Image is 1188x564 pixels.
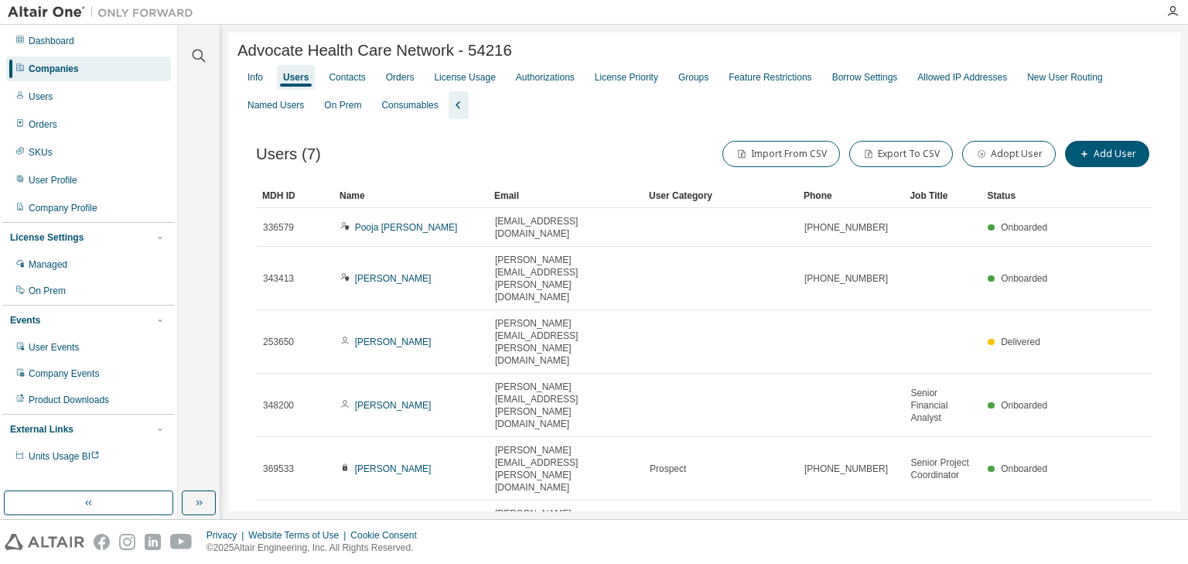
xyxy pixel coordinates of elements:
[94,534,110,550] img: facebook.svg
[355,337,432,347] a: [PERSON_NAME]
[29,118,57,131] div: Orders
[329,71,365,84] div: Contacts
[355,222,458,233] a: Pooja [PERSON_NAME]
[247,71,263,84] div: Info
[29,35,74,47] div: Dashboard
[1001,463,1047,474] span: Onboarded
[1065,141,1149,167] button: Add User
[804,183,897,208] div: Phone
[263,272,294,285] span: 343413
[678,71,708,84] div: Groups
[29,91,53,103] div: Users
[355,463,432,474] a: [PERSON_NAME]
[495,317,636,367] span: [PERSON_NAME][EMAIL_ADDRESS][PERSON_NAME][DOMAIN_NAME]
[849,141,953,167] button: Export To CSV
[247,99,304,111] div: Named Users
[207,529,248,542] div: Privacy
[8,5,201,20] img: Altair One
[804,463,888,475] span: [PHONE_NUMBER]
[832,71,898,84] div: Borrow Settings
[495,254,636,303] span: [PERSON_NAME][EMAIL_ADDRESS][PERSON_NAME][DOMAIN_NAME]
[10,423,73,436] div: External Links
[910,183,975,208] div: Job Title
[650,463,686,475] span: Prospect
[29,174,77,186] div: User Profile
[494,183,637,208] div: Email
[495,508,636,557] span: [PERSON_NAME][EMAIL_ADDRESS][PERSON_NAME][DOMAIN_NAME]
[595,71,658,84] div: License Priority
[434,71,495,84] div: License Usage
[1001,222,1047,233] span: Onboarded
[324,99,361,111] div: On Prem
[263,463,294,475] span: 369533
[263,399,294,412] span: 348200
[29,285,66,297] div: On Prem
[1001,337,1040,347] span: Delivered
[263,221,294,234] span: 336579
[495,215,636,240] span: [EMAIL_ADDRESS][DOMAIN_NAME]
[5,534,84,550] img: altair_logo.svg
[170,534,193,550] img: youtube.svg
[29,63,79,75] div: Companies
[29,202,97,214] div: Company Profile
[804,221,888,234] span: [PHONE_NUMBER]
[340,183,482,208] div: Name
[10,314,40,326] div: Events
[804,272,888,285] span: [PHONE_NUMBER]
[29,258,67,271] div: Managed
[145,534,161,550] img: linkedin.svg
[29,451,100,462] span: Units Usage BI
[516,71,575,84] div: Authorizations
[1001,400,1047,411] span: Onboarded
[987,183,1052,208] div: Status
[355,400,432,411] a: [PERSON_NAME]
[1027,71,1102,84] div: New User Routing
[256,145,321,163] span: Users (7)
[248,529,350,542] div: Website Terms of Use
[910,387,974,424] span: Senior Financial Analyst
[649,183,791,208] div: User Category
[917,71,1007,84] div: Allowed IP Addresses
[29,341,79,354] div: User Events
[386,71,415,84] div: Orders
[263,336,294,348] span: 253650
[29,146,53,159] div: SKUs
[29,394,109,406] div: Product Downloads
[29,367,99,380] div: Company Events
[10,231,84,244] div: License Settings
[381,99,438,111] div: Consumables
[119,534,135,550] img: instagram.svg
[350,529,425,542] div: Cookie Consent
[283,71,309,84] div: Users
[962,141,1056,167] button: Adopt User
[237,42,512,60] span: Advocate Health Care Network - 54216
[1001,273,1047,284] span: Onboarded
[355,273,432,284] a: [PERSON_NAME]
[262,183,327,208] div: MDH ID
[910,456,974,481] span: Senior Project Coordinator
[729,71,811,84] div: Feature Restrictions
[495,381,636,430] span: [PERSON_NAME][EMAIL_ADDRESS][PERSON_NAME][DOMAIN_NAME]
[495,444,636,494] span: [PERSON_NAME][EMAIL_ADDRESS][PERSON_NAME][DOMAIN_NAME]
[207,542,426,555] p: © 2025 Altair Engineering, Inc. All Rights Reserved.
[722,141,840,167] button: Import From CSV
